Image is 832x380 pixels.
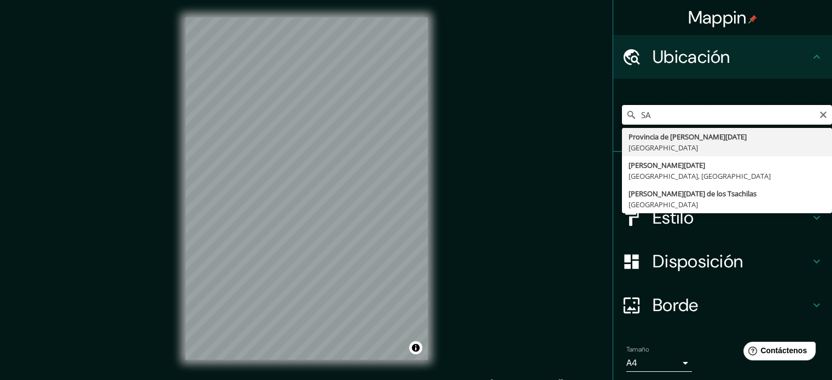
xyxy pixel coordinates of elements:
div: Disposición [613,239,832,283]
font: Tamaño [626,345,649,354]
button: Claro [819,109,828,119]
font: Disposición [653,250,743,273]
font: A4 [626,357,637,369]
canvas: Mapa [185,17,428,360]
font: Mappin [688,6,747,29]
font: Estilo [653,206,694,229]
iframe: Lanzador de widgets de ayuda [735,337,820,368]
div: Patas [613,152,832,196]
div: Borde [613,283,832,327]
div: Estilo [613,196,832,239]
button: Activar o desactivar atribución [409,341,422,354]
img: pin-icon.png [748,15,757,24]
div: A4 [626,354,692,372]
font: Provincia de [PERSON_NAME][DATE] [629,132,747,142]
font: [GEOGRAPHIC_DATA] [629,200,698,209]
font: [GEOGRAPHIC_DATA], [GEOGRAPHIC_DATA] [629,171,771,181]
font: Borde [653,294,699,317]
font: [PERSON_NAME][DATE] de los Tsachilas [629,189,757,198]
font: [PERSON_NAME][DATE] [629,160,705,170]
font: [GEOGRAPHIC_DATA] [629,143,698,153]
div: Ubicación [613,35,832,79]
input: Elige tu ciudad o zona [622,105,832,125]
font: Ubicación [653,45,730,68]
